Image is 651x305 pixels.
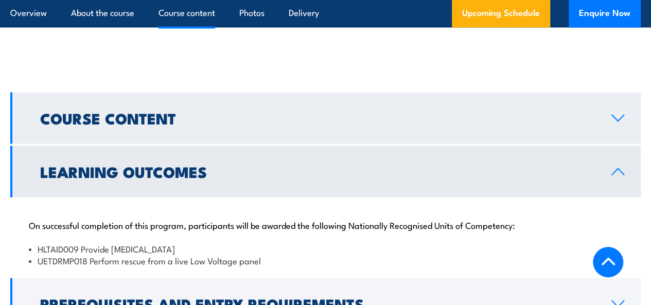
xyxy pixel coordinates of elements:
a: Learning Outcomes [10,146,641,197]
li: UETDRMP018 Perform rescue from a live Low Voltage panel [29,254,622,266]
a: Course Content [10,92,641,143]
h2: Learning Outcomes [40,164,595,177]
p: On successful completion of this program, participants will be awarded the following Nationally R... [29,219,622,229]
h2: Course Content [40,111,595,124]
li: HLTAID009 Provide [MEDICAL_DATA] [29,242,622,254]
